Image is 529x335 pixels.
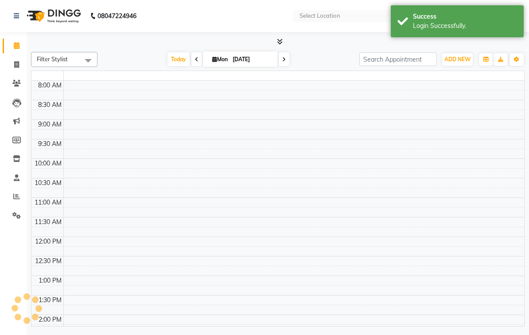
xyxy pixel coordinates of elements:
div: 2:00 PM [37,315,63,324]
div: 9:30 AM [36,139,63,149]
span: Filter Stylist [37,55,68,63]
button: ADD NEW [442,53,473,66]
div: 10:30 AM [33,178,63,188]
b: 08047224946 [97,4,136,28]
input: Search Appointment [359,52,437,66]
div: 9:00 AM [36,120,63,129]
div: 8:30 AM [36,100,63,110]
div: 1:30 PM [37,296,63,305]
div: 1:00 PM [37,276,63,285]
div: Login Successfully. [413,21,517,31]
span: ADD NEW [444,56,471,63]
img: logo [23,4,83,28]
input: 2025-09-01 [230,53,274,66]
span: Today [167,52,190,66]
span: Mon [210,56,230,63]
div: 11:00 AM [33,198,63,207]
div: 10:00 AM [33,159,63,168]
div: 8:00 AM [36,81,63,90]
div: 12:00 PM [33,237,63,246]
div: Select Location [300,12,340,20]
div: 12:30 PM [33,256,63,266]
div: 11:30 AM [33,217,63,227]
div: Success [413,12,517,21]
